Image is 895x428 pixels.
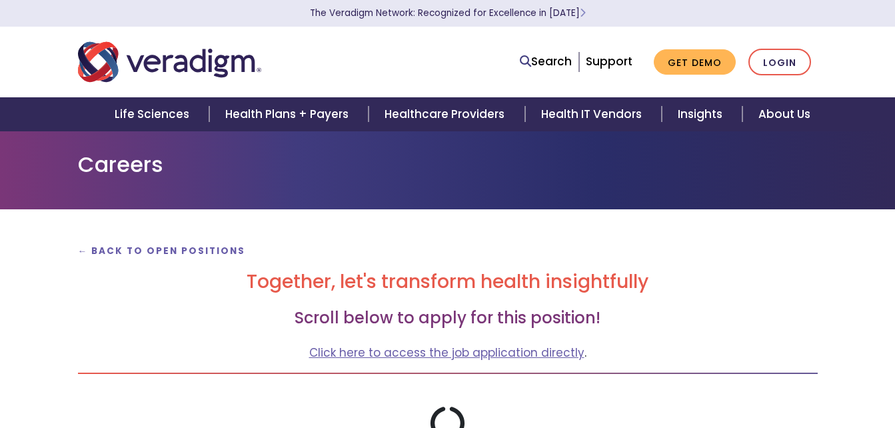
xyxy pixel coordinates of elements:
[78,271,818,293] h2: Together, let's transform health insightfully
[310,7,586,19] a: The Veradigm Network: Recognized for Excellence in [DATE]Learn More
[309,345,584,361] a: Click here to access the job application directly
[520,53,572,71] a: Search
[525,97,662,131] a: Health IT Vendors
[78,344,818,362] p: .
[654,49,736,75] a: Get Demo
[662,97,742,131] a: Insights
[99,97,209,131] a: Life Sciences
[78,245,246,257] a: ← Back to Open Positions
[586,53,632,69] a: Support
[742,97,826,131] a: About Us
[78,152,818,177] h1: Careers
[78,309,818,328] h3: Scroll below to apply for this position!
[369,97,524,131] a: Healthcare Providers
[580,7,586,19] span: Learn More
[748,49,811,76] a: Login
[78,40,261,84] img: Veradigm logo
[209,97,369,131] a: Health Plans + Payers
